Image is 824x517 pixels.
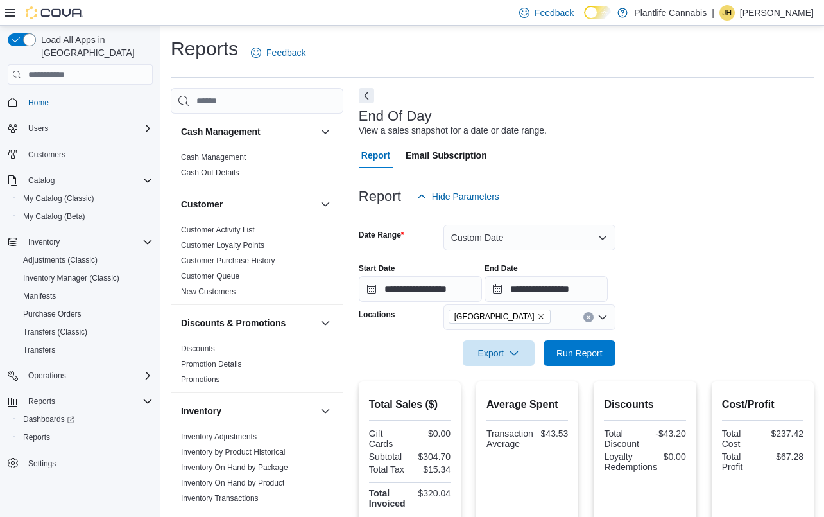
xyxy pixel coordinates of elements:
[23,432,50,443] span: Reports
[13,269,158,287] button: Inventory Manager (Classic)
[171,150,343,186] div: Cash Management
[485,276,608,302] input: Press the down key to open a popover containing a calendar.
[181,240,264,250] span: Customer Loyalty Points
[406,143,487,168] span: Email Subscription
[23,234,153,250] span: Inventory
[181,448,286,457] a: Inventory by Product Historical
[181,168,239,178] span: Cash Out Details
[181,256,275,265] a: Customer Purchase History
[181,152,246,162] span: Cash Management
[361,143,390,168] span: Report
[411,184,504,209] button: Hide Parameters
[318,197,333,212] button: Customer
[18,430,153,445] span: Reports
[13,251,158,269] button: Adjustments (Classic)
[23,368,71,383] button: Operations
[318,403,333,419] button: Inventory
[181,225,255,234] a: Customer Activity List
[584,6,611,19] input: Dark Mode
[13,189,158,207] button: My Catalog (Classic)
[359,189,401,204] h3: Report
[181,447,286,457] span: Inventory by Product Historical
[3,145,158,164] button: Customers
[23,291,56,301] span: Manifests
[266,46,305,59] span: Feedback
[181,225,255,235] span: Customer Activity List
[369,464,408,475] div: Total Tax
[23,193,94,204] span: My Catalog (Classic)
[584,19,585,20] span: Dark Mode
[23,94,153,110] span: Home
[3,171,158,189] button: Catalog
[318,124,333,139] button: Cash Management
[556,347,603,360] span: Run Report
[28,396,55,407] span: Reports
[171,36,238,62] h1: Reports
[181,256,275,266] span: Customer Purchase History
[765,451,803,462] div: $67.28
[181,317,286,329] h3: Discounts & Promotions
[26,6,83,19] img: Cova
[8,87,153,506] nav: Complex example
[544,340,615,366] button: Run Report
[604,397,685,412] h2: Discounts
[181,493,259,504] span: Inventory Transactions
[13,428,158,446] button: Reports
[181,359,242,369] span: Promotion Details
[18,270,124,286] a: Inventory Manager (Classic)
[18,412,153,427] span: Dashboards
[23,414,74,425] span: Dashboards
[18,252,153,268] span: Adjustments (Classic)
[13,305,158,323] button: Purchase Orders
[412,451,451,462] div: $304.70
[18,342,60,358] a: Transfers
[18,288,153,304] span: Manifests
[23,273,119,283] span: Inventory Manager (Classic)
[28,98,49,108] span: Home
[359,88,374,103] button: Next
[171,222,343,304] div: Customer
[171,341,343,392] div: Discounts & Promotions
[359,230,404,240] label: Date Range
[369,428,408,449] div: Gift Cards
[634,5,707,21] p: Plantlife Cannabis
[535,6,574,19] span: Feedback
[18,324,92,340] a: Transfers (Classic)
[181,287,236,296] a: New Customers
[23,234,65,250] button: Inventory
[359,124,547,137] div: View a sales snapshot for a date or date range.
[740,5,814,21] p: [PERSON_NAME]
[23,255,98,265] span: Adjustments (Classic)
[463,340,535,366] button: Export
[538,428,569,439] div: $43.53
[181,463,288,472] a: Inventory On Hand by Package
[3,233,158,251] button: Inventory
[18,306,153,322] span: Purchase Orders
[23,368,153,383] span: Operations
[23,147,71,162] a: Customers
[369,488,406,509] strong: Total Invoiced
[359,276,482,302] input: Press the down key to open a popover containing a calendar.
[443,225,615,250] button: Custom Date
[13,323,158,341] button: Transfers (Classic)
[28,123,48,134] span: Users
[369,397,451,412] h2: Total Sales ($)
[23,394,153,409] span: Reports
[449,310,551,324] span: Spruce Grove
[18,209,90,224] a: My Catalog (Beta)
[23,173,60,188] button: Catalog
[23,211,85,222] span: My Catalog (Beta)
[597,312,608,322] button: Open list of options
[359,310,395,320] label: Locations
[765,428,803,439] div: $237.42
[23,456,61,471] a: Settings
[18,324,153,340] span: Transfers (Classic)
[648,428,686,439] div: -$43.20
[28,150,65,160] span: Customers
[412,428,451,439] div: $0.00
[583,312,594,322] button: Clear input
[18,306,87,322] a: Purchase Orders
[181,241,264,250] a: Customer Loyalty Points
[412,488,451,498] div: $320.04
[23,173,153,188] span: Catalog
